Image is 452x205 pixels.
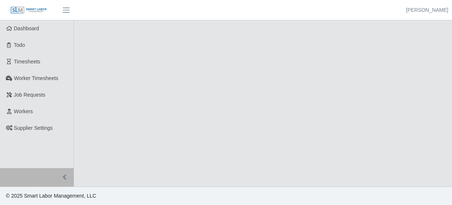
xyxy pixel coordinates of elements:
a: [PERSON_NAME] [406,6,448,14]
span: Worker Timesheets [14,75,58,81]
span: Dashboard [14,25,39,31]
span: Supplier Settings [14,125,53,131]
span: Timesheets [14,59,40,65]
span: © 2025 Smart Labor Management, LLC [6,193,96,199]
img: SLM Logo [10,6,47,14]
span: Workers [14,108,33,114]
span: Todo [14,42,25,48]
span: Job Requests [14,92,46,98]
